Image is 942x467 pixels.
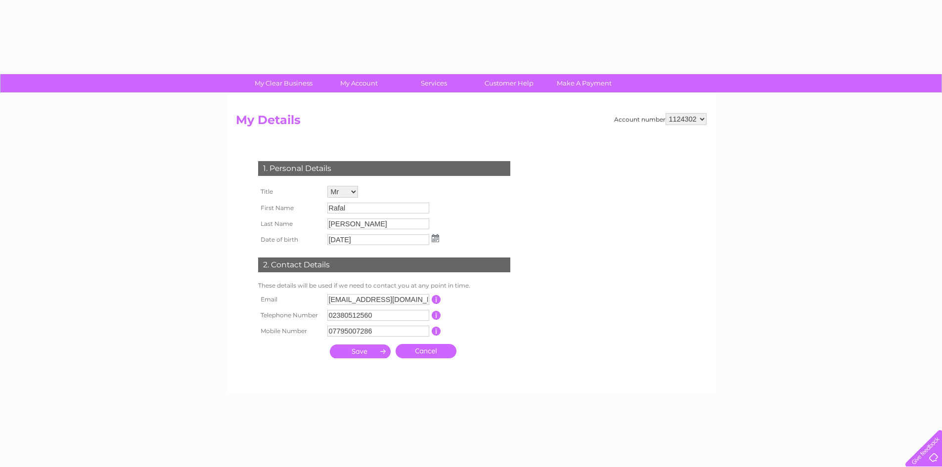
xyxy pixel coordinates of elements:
[432,234,439,242] img: ...
[256,200,325,216] th: First Name
[432,327,441,336] input: Information
[543,74,625,92] a: Make A Payment
[318,74,400,92] a: My Account
[432,311,441,320] input: Information
[256,292,325,307] th: Email
[396,344,456,358] a: Cancel
[256,216,325,232] th: Last Name
[614,113,707,125] div: Account number
[432,295,441,304] input: Information
[258,257,510,272] div: 2. Contact Details
[256,307,325,323] th: Telephone Number
[236,113,707,132] h2: My Details
[256,280,513,292] td: These details will be used if we need to contact you at any point in time.
[256,232,325,248] th: Date of birth
[256,183,325,200] th: Title
[256,323,325,339] th: Mobile Number
[258,161,510,176] div: 1. Personal Details
[468,74,550,92] a: Customer Help
[330,344,391,358] input: Submit
[393,74,475,92] a: Services
[243,74,324,92] a: My Clear Business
